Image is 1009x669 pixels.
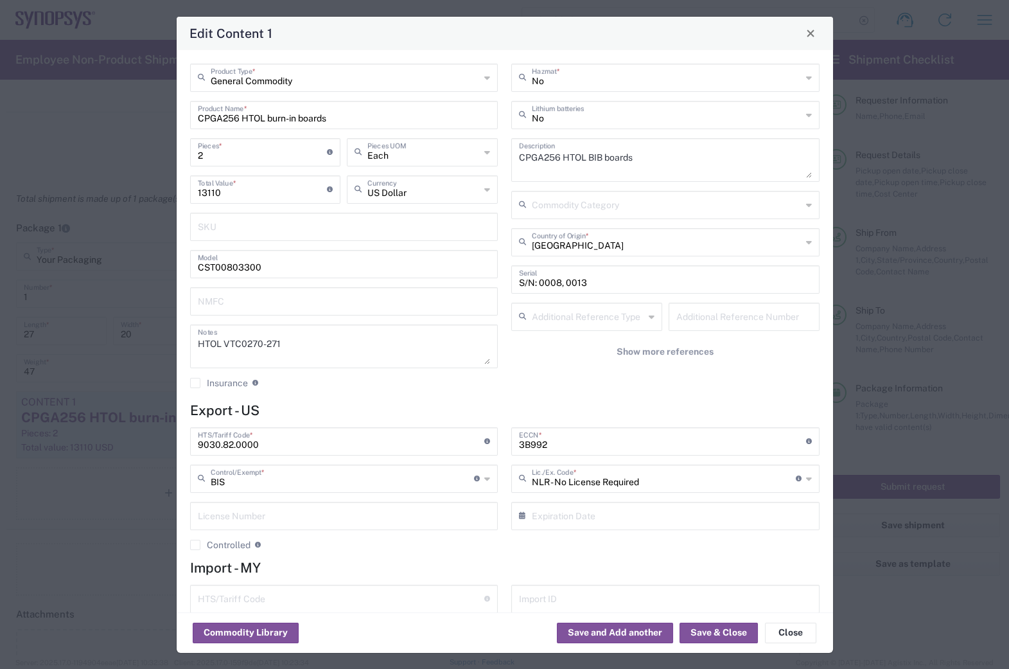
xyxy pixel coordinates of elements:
[189,24,272,42] h4: Edit Content 1
[190,560,820,576] h4: Import - MY
[802,24,820,42] button: Close
[190,378,248,388] label: Insurance
[617,346,714,358] span: Show more references
[557,623,673,643] button: Save and Add another
[190,402,820,418] h4: Export - US
[190,540,250,550] label: Controlled
[680,623,758,643] button: Save & Close
[765,623,816,643] button: Close
[193,623,299,643] button: Commodity Library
